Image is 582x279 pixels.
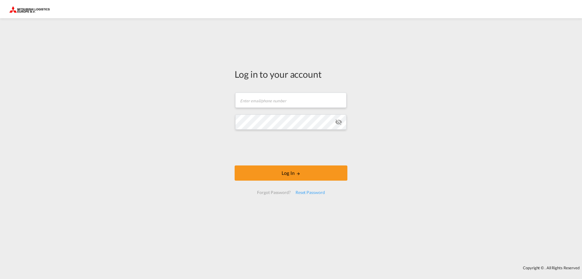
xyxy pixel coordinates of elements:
input: Enter email/phone number [235,93,346,108]
img: 0def066002f611f0b450c5c881a5d6ed.png [9,2,50,16]
md-icon: icon-eye-off [335,118,342,126]
iframe: reCAPTCHA [245,136,337,159]
div: Forgot Password? [255,187,293,198]
div: Log in to your account [235,68,347,80]
div: Reset Password [293,187,327,198]
button: LOGIN [235,165,347,181]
